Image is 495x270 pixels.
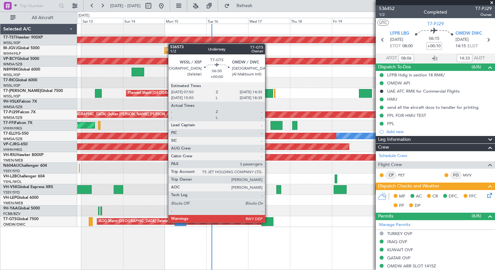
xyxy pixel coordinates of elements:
div: OMDW ARR SLOT 1415Z [387,263,436,269]
a: 9H-VSLKFalcon 7X [3,100,37,104]
a: T7-PJ29Falcon 7X [3,110,36,114]
span: Permits [378,213,393,220]
span: T7-PJ29 [3,110,18,114]
span: M-JGVJ [3,46,17,50]
a: YMEN/MEB [3,201,23,206]
div: QATAR OVF [387,255,410,261]
div: Thu 18 [290,18,332,24]
div: FPL [387,121,394,126]
div: TURKEY OVF [387,231,412,236]
div: OMDW API [387,80,410,86]
span: Flight Crew [378,161,402,169]
span: (6/6) [472,63,481,70]
span: VH-RIU [3,153,17,157]
button: UTC [377,20,389,26]
input: --:-- [457,54,472,62]
a: VP-CJRG-650 [3,142,28,146]
span: ELDT [467,43,478,50]
a: VH-VSKGlobal Express XRS [3,185,53,189]
div: LFPB Hdlg in section 18 RMK/ [387,72,445,78]
a: VHHH/HKG [3,126,22,131]
span: OMDW DWC [455,30,482,37]
a: WSSL/XSP [3,83,20,88]
a: WSSL/XSP [3,73,20,77]
div: Planned Maint [GEOGRAPHIC_DATA] (Sultan [PERSON_NAME] [PERSON_NAME] - Subang) [44,110,195,119]
span: T7-TST [3,36,16,39]
span: T7-[PERSON_NAME] [3,89,41,93]
div: Sun 14 [123,18,165,24]
a: WSSL/XSP [3,94,20,99]
div: Sat 20 [374,18,415,24]
a: WSSL/XSP [3,40,20,45]
span: [DATE] [455,37,469,43]
a: T7-TSTHawker 900XP [3,36,43,39]
span: 9H-YAA [3,207,18,210]
a: PET [398,172,413,178]
a: Schedule Crew [379,153,407,159]
a: T7-[PERSON_NAME]Global 7500 [3,89,63,93]
a: WMSA/SZB [3,137,22,141]
div: Fri 19 [332,18,374,24]
div: Wed 17 [248,18,290,24]
span: Dispatch Checks and Weather [378,183,440,190]
div: Planned Maint [GEOGRAPHIC_DATA] (Seletar) [128,88,204,98]
span: VH-LEP [3,196,17,200]
a: T7-RICGlobal 6000 [3,78,37,82]
div: Add new [386,129,492,134]
div: FPL FOR HMU TEST [387,113,426,118]
span: CR [432,193,438,200]
div: CP [386,172,397,179]
input: Trip Number [20,1,57,11]
span: VP-CJR [3,142,17,146]
a: T7-FFIFalcon 7X [3,121,32,125]
div: [DATE] [78,13,89,18]
a: T7-ELLYG-550 [3,132,29,136]
a: MVV [463,172,478,178]
span: T7-GTS [3,217,17,221]
span: [DATE] [390,37,403,43]
span: T7-ELLY [3,132,17,136]
a: VH-L2BChallenger 604 [3,174,45,178]
span: ATOT [386,55,397,62]
a: M-JGVJGlobal 5000 [3,46,40,50]
span: DP [415,203,420,209]
a: WMSA/SZB [3,62,22,67]
div: send all the aircraft docs to handler for printing [387,105,478,110]
span: 08:00 [402,43,413,50]
div: FO [451,172,461,179]
a: WMSA/SZB [3,105,22,109]
a: YSSY/SYD [3,190,20,195]
span: T7-RIC [3,78,15,82]
button: Refresh [221,1,260,11]
a: 9H-YAAGlobal 5000 [3,207,40,210]
span: FFC [469,193,477,200]
a: VH-LEPGlobal 6000 [3,196,39,200]
span: 536452 [379,5,395,12]
span: N8998K [3,68,18,72]
span: T7-PJ29 [427,20,444,27]
span: All Aircraft [17,16,68,20]
a: VHHH/HKG [3,147,22,152]
span: Crew [378,144,389,151]
span: 9H-VSLK [3,100,19,104]
div: Sat 13 [81,18,123,24]
span: T7-PJ29 [475,5,492,12]
div: AOG Maint [GEOGRAPHIC_DATA] (Halim Intl) [166,46,242,55]
span: 1/2 [379,12,395,17]
button: All Aircraft [7,13,70,23]
a: YSSY/SYD [3,169,20,174]
a: WMSA/SZB [3,115,22,120]
a: N604AUChallenger 604 [3,164,47,168]
div: IRAQ OVF [387,239,407,244]
div: KUWAIT OVF [387,247,413,253]
a: T7-GTSGlobal 7500 [3,217,39,221]
span: (6/6) [472,212,481,219]
span: MF [399,193,405,200]
input: --:-- [398,54,414,62]
div: Mon 15 [165,18,206,24]
span: DFC, [449,193,458,200]
a: YMEN/MEB [3,158,23,163]
div: UAE ATC RMK for Commercial Flights [387,88,460,94]
a: VH-RIUHawker 800XP [3,153,43,157]
div: Completed [424,9,447,16]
